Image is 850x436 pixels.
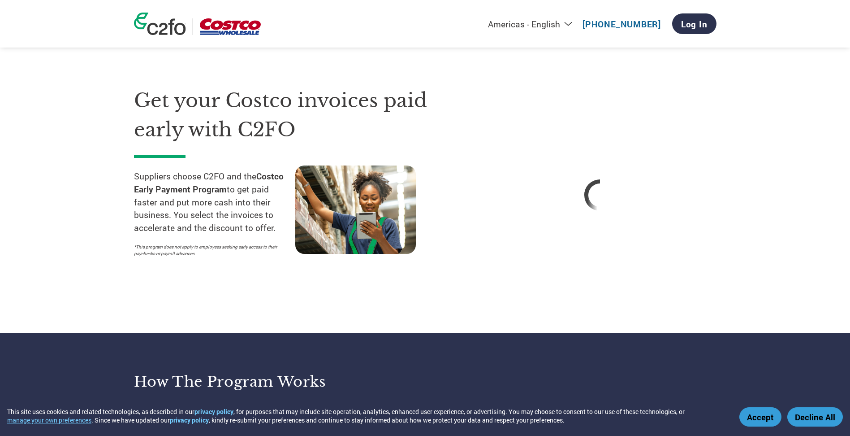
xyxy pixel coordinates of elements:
[134,13,186,35] img: c2fo logo
[134,244,286,257] p: *This program does not apply to employees seeking early access to their paychecks or payroll adva...
[170,416,209,424] a: privacy policy
[7,407,726,424] div: This site uses cookies and related technologies, as described in our , for purposes that may incl...
[134,170,284,195] strong: Costco Early Payment Program
[7,416,91,424] button: manage your own preferences
[672,13,716,34] a: Log In
[295,166,416,254] img: supply chain worker
[200,18,261,35] img: Costco
[739,407,781,427] button: Accept
[787,407,843,427] button: Decline All
[134,86,457,144] h1: Get your Costco invoices paid early with C2FO
[194,407,233,416] a: privacy policy
[582,18,661,30] a: [PHONE_NUMBER]
[134,170,295,235] p: Suppliers choose C2FO and the to get paid faster and put more cash into their business. You selec...
[134,373,414,391] h3: How the program works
